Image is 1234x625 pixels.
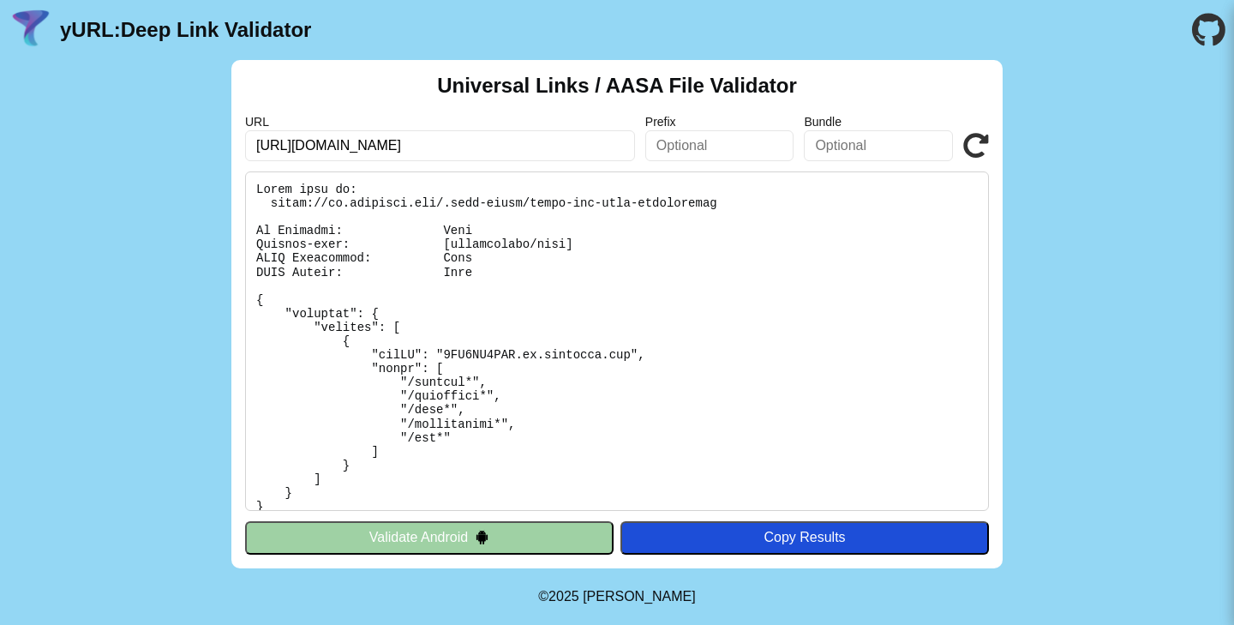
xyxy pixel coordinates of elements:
a: yURL:Deep Link Validator [60,18,311,42]
button: Copy Results [620,521,989,554]
input: Optional [645,130,794,161]
button: Validate Android [245,521,614,554]
footer: © [538,568,695,625]
h2: Universal Links / AASA File Validator [437,74,797,98]
a: Michael Ibragimchayev's Personal Site [583,589,696,604]
pre: Lorem ipsu do: sitam://co.adipisci.eli/.sedd-eiusm/tempo-inc-utla-etdoloremag Al Enimadmi: Veni Q... [245,171,989,511]
input: Required [245,130,635,161]
label: Bundle [804,115,953,129]
div: Copy Results [629,530,980,545]
label: Prefix [645,115,794,129]
img: droidIcon.svg [475,530,489,544]
img: yURL Logo [9,8,53,52]
input: Optional [804,130,953,161]
label: URL [245,115,635,129]
span: 2025 [548,589,579,604]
